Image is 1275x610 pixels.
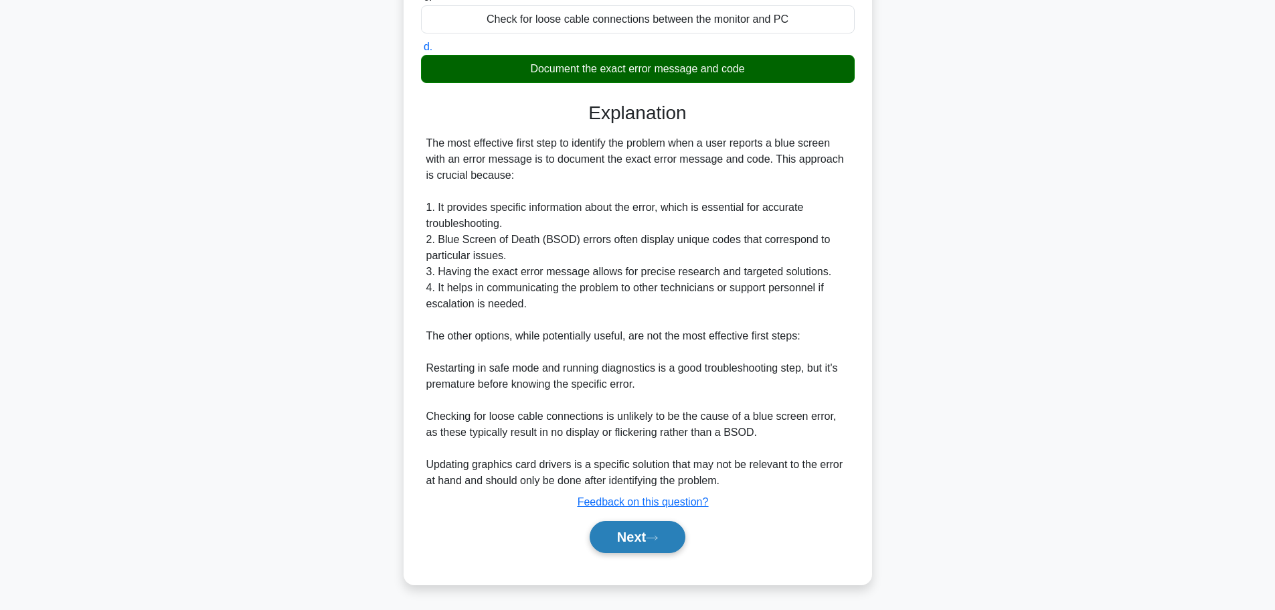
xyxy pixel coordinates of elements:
button: Next [590,521,685,553]
div: Check for loose cable connections between the monitor and PC [421,5,855,33]
span: d. [424,41,432,52]
div: Document the exact error message and code [421,55,855,83]
a: Feedback on this question? [578,496,709,508]
h3: Explanation [429,102,847,125]
div: The most effective first step to identify the problem when a user reports a blue screen with an e... [426,135,849,489]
